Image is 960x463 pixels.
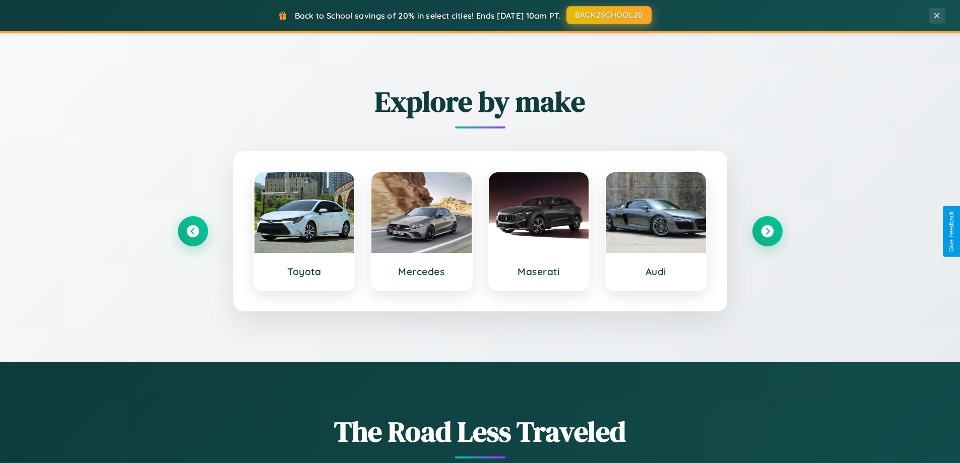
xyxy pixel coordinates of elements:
[295,11,561,21] span: Back to School savings of 20% in select cities! Ends [DATE] 10am PT.
[499,266,579,278] h3: Maserati
[616,266,696,278] h3: Audi
[381,266,462,278] h3: Mercedes
[948,211,955,252] div: Give Feedback
[178,82,783,121] h2: Explore by make
[178,412,783,451] h1: The Road Less Traveled
[265,266,345,278] h3: Toyota
[566,6,652,24] button: BACK2SCHOOL20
